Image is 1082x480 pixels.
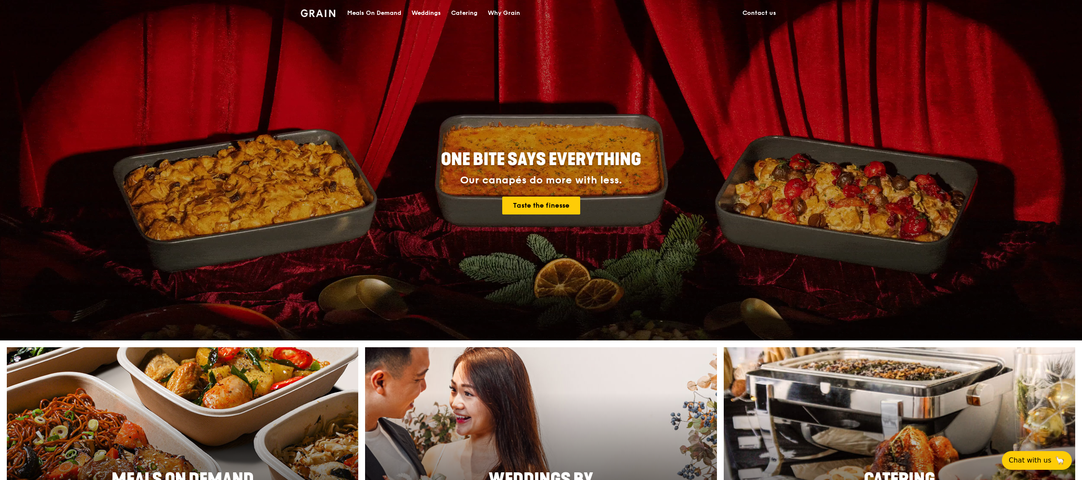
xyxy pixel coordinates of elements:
[412,0,441,26] div: Weddings
[451,0,478,26] div: Catering
[483,0,525,26] a: Why Grain
[406,0,446,26] a: Weddings
[388,174,694,186] div: Our canapés do more with less.
[737,0,781,26] a: Contact us
[446,0,483,26] a: Catering
[347,0,401,26] div: Meals On Demand
[502,197,580,214] a: Taste the finesse
[488,0,520,26] div: Why Grain
[1002,451,1072,470] button: Chat with us🦙
[1009,455,1051,466] span: Chat with us
[1055,455,1065,466] span: 🦙
[301,9,335,17] img: Grain
[441,149,641,170] span: ONE BITE SAYS EVERYTHING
